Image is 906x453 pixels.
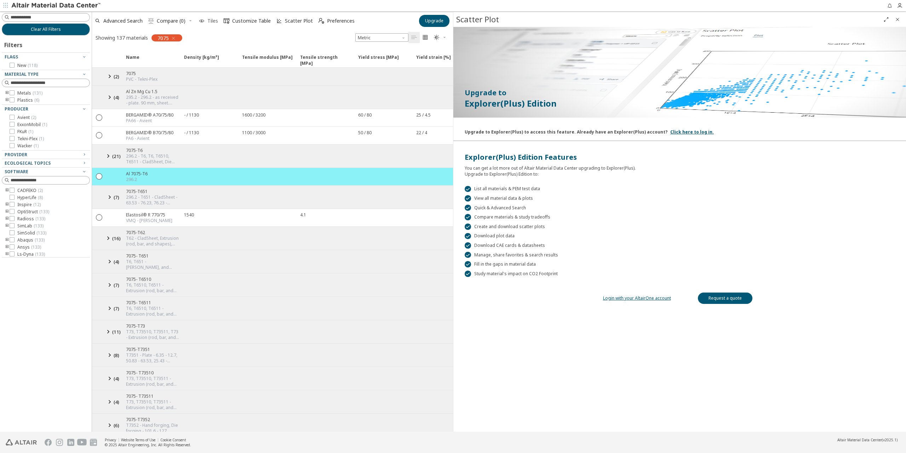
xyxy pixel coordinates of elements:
[465,152,895,162] div: Explorer(Plus) Edition Features
[892,14,903,25] button: Close
[698,293,752,304] a: Request a quote
[126,352,180,364] div: T7351 - Plate - 6.35 - 12.7, 50.83 - 63.53, 25.43 - 38.13, 38.13 - 50.83, 12.7 - 25.43, 76.23 - 8...
[453,27,906,118] img: Paywall-Scatter
[465,261,471,267] div: 
[35,216,45,222] span: ( 133 )
[17,251,45,257] span: Ls-Dyna
[419,15,449,27] button: Upgrade
[126,329,180,340] div: T73, T73510, T73511, T73 - Extrusion (rod, bar, and shapes), Die forging - 1.575 - 6.35, 76.23 - ...
[11,2,102,9] img: Altair Material Data Center
[465,195,471,202] div: 
[42,121,47,128] span: ( 1 )
[126,70,157,77] div: 7075
[126,54,139,67] span: Name
[2,53,90,61] button: Flags
[106,147,122,165] button: (21)
[17,195,43,200] span: HyperLife
[5,169,28,175] span: Software
[126,323,180,329] div: 7075-T73
[17,237,45,243] span: Abaqus
[319,18,324,24] i: 
[465,233,471,239] div: 
[17,129,33,135] span: FKuR
[126,130,173,136] div: BERGAMID® B70/75/80
[465,186,895,192] div: List all materials & PEM test data
[224,18,229,24] i: 
[180,54,238,67] span: Density [kg/m³]
[17,136,44,142] span: Tekni-Plex
[465,205,471,211] div: 
[112,329,121,335] span: ( 11 )
[5,251,10,257] i: toogle group
[106,276,122,294] button: (7)
[106,54,122,67] span: Expand
[17,97,39,103] span: Plastics
[148,18,154,24] i: 
[670,129,714,135] a: Click here to log in.
[106,230,122,247] button: (16)
[17,244,41,250] span: Ansys
[17,209,49,215] span: OptiStruct
[114,282,119,288] span: ( 7 )
[434,35,440,40] i: 
[358,130,372,136] div: 50 / 80
[184,112,199,118] div: - / 1130
[420,32,431,43] button: Tile View
[238,54,296,67] span: Tensile modulus [MPa]
[126,118,173,124] div: PA66 - Avient
[232,18,271,23] span: Customize Table
[2,168,90,176] button: Software
[114,305,119,312] span: ( 7 )
[242,130,265,136] div: 1100 / 3000
[5,90,10,96] i: toogle group
[5,106,28,112] span: Producer
[17,216,45,222] span: Radioss
[106,300,122,317] button: (7)
[105,437,116,442] a: Privacy
[106,70,122,83] button: (2)
[126,399,180,410] div: T73, T73510, T73511 - Extrusion (rod, bar, and shapes) - 76.2 - 114.3, 1.016 - 1.575, 1.575 - 6.3...
[465,271,895,277] div: Study material's impact on CO2 Footprint
[416,112,431,118] div: 25 / 4.5
[112,235,121,242] span: ( 16 )
[425,18,443,24] span: Upgrade
[412,54,470,67] span: Yield strain [%]
[126,112,173,118] div: BERGAMID® A70/75/80
[17,122,47,128] span: ExxonMobil
[126,171,148,177] div: Al 7075-T6
[881,14,892,25] button: Full Screen
[416,130,427,136] div: 22 / 4
[38,187,43,193] span: ( 2 )
[465,214,471,220] div: 
[31,114,36,120] span: ( 2 )
[126,136,173,141] div: PA6 - Avient
[5,223,10,229] i: toogle group
[300,212,306,218] div: 4.1
[184,54,219,67] span: Density [kg/m³]
[126,95,180,106] div: 295.2 - 296.2 - as received - plate. 90 mm, sheet. 1220x2440x4.8 mm, plate. 30 mm thick
[17,90,42,96] span: Metals
[465,162,895,177] div: You can get a lot more out of Altair Material Data Center upgrading to Explorer(Plus). Upgrade to...
[126,282,180,294] div: T6, T6510, T6511 - Extrusion (rod, bar, and shapes) - 76.2 - 114.3, 114.3 - 127, 38.1 - 76.2, ≤6....
[126,259,180,270] div: T6, T651 - [PERSON_NAME], and shapes: rolled, drawn, or cold-finished - 6.35 - 25.43, 50.83 - 76....
[17,230,46,236] span: SimSolid
[126,77,157,82] div: PVC - Tekni-Plex
[39,136,44,142] span: ( 1 )
[355,33,408,42] div: Unit System
[31,27,61,32] span: Clear All Filters
[456,14,881,25] div: Scatter Plot
[465,271,471,277] div: 
[160,437,186,442] a: Cookie Consent
[106,253,122,270] button: (4)
[114,194,119,200] span: ( 7 )
[285,18,313,23] span: Scatter Plot
[112,153,121,159] span: ( 21 )
[126,417,180,423] div: 7075-T7352
[126,153,180,165] div: 296.2 - T6, T6, T6510, T6511 - CladSheet, Die forging, Extrusion (rod, bar, and shapes), Hand for...
[34,223,44,229] span: ( 133 )
[126,276,180,282] div: 7075- T6510
[17,202,41,208] span: Inspire
[2,151,90,159] button: Provider
[465,252,895,258] div: Manage, share favorites & search results
[358,54,399,67] span: Yield stress [MPa]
